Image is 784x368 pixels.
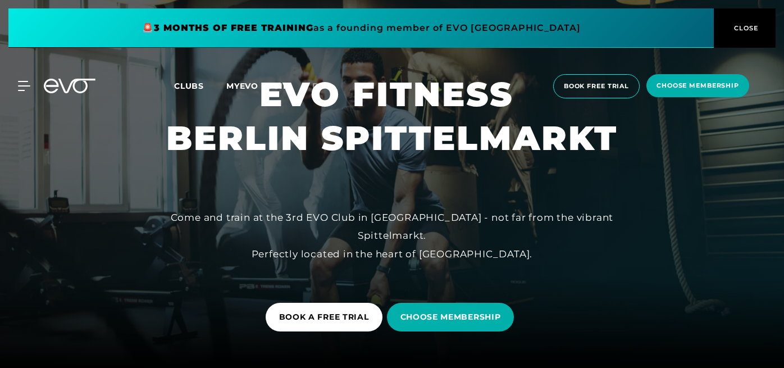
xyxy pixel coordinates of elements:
[657,81,739,90] span: choose membership
[174,80,226,91] a: Clubs
[731,23,759,33] span: CLOSE
[400,311,501,323] span: CHOOSE MEMBERSHIP
[387,294,519,340] a: CHOOSE MEMBERSHIP
[312,80,339,93] a: de
[643,74,753,98] a: choose membership
[550,74,643,98] a: book free trial
[266,294,387,340] a: BOOK A FREE TRIAL
[139,208,645,263] div: Come and train at the 3rd EVO Club in [GEOGRAPHIC_DATA] - not far from the vibrant Spittelmarkt. ...
[174,81,204,91] span: Clubs
[714,8,776,48] button: CLOSE
[312,81,325,91] span: de
[226,81,290,91] a: MYEVO LOGIN
[279,311,369,323] span: BOOK A FREE TRIAL
[166,72,618,160] h1: EVO FITNESS BERLIN SPITTELMARKT
[564,81,629,91] span: book free trial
